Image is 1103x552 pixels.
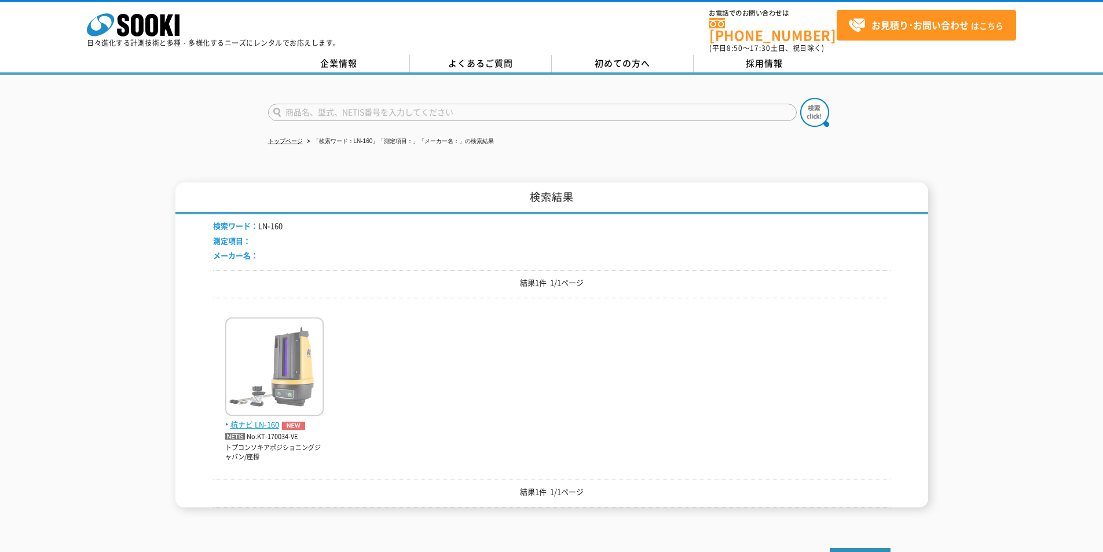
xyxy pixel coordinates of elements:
a: トップページ [268,138,303,144]
p: トプコンソキアポジショニングジャパン/座標 [225,443,324,462]
h1: 検索結果 [175,182,928,214]
span: お電話でのお問い合わせは [709,10,837,17]
span: 検索ワード： [213,220,258,231]
img: btn_search.png [800,98,829,127]
a: 企業情報 [268,55,410,72]
span: 初めての方へ [595,57,650,70]
span: 測定項目： [213,235,251,246]
a: よくあるご質問 [410,55,552,72]
p: 結果1件 1/1ページ [213,486,891,498]
p: No.KT-170034-VE [225,431,324,443]
a: 杭ナビ LN-160NEW [225,407,324,431]
p: 結果1件 1/1ページ [213,277,891,289]
a: お見積り･お問い合わせはこちら [837,10,1016,41]
li: 「検索ワード：LN-160」「測定項目：」「メーカー名：」の検索結果 [305,136,494,148]
img: NEW [279,422,308,430]
a: [PHONE_NUMBER] [709,18,837,42]
span: メーカー名： [213,250,258,261]
strong: お見積り･お問い合わせ [871,18,969,32]
a: 採用情報 [694,55,836,72]
p: 日々進化する計測技術と多種・多様化するニーズにレンタルでお応えします。 [87,39,340,46]
img: LN-160 [225,317,324,419]
a: 初めての方へ [552,55,694,72]
li: LN-160 [213,220,283,232]
span: 8:50 [727,43,743,53]
span: (平日 ～ 土日、祝日除く) [709,43,824,53]
span: はこちら [848,17,1003,34]
span: 杭ナビ LN-160 [225,419,324,431]
input: 商品名、型式、NETIS番号を入力してください [268,104,797,121]
span: 17:30 [750,43,771,53]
